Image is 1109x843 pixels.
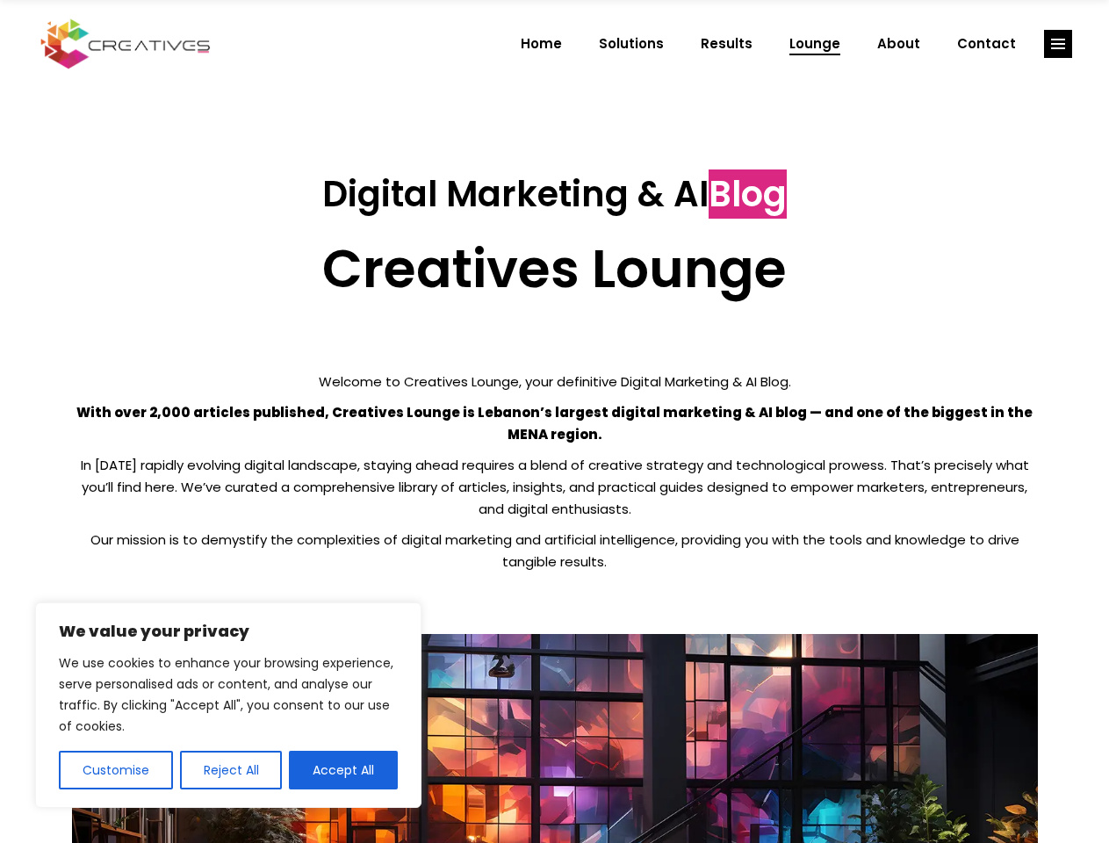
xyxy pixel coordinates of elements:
[771,21,859,67] a: Lounge
[521,21,562,67] span: Home
[72,173,1038,215] h3: Digital Marketing & AI
[957,21,1016,67] span: Contact
[59,621,398,642] p: We value your privacy
[580,21,682,67] a: Solutions
[289,751,398,789] button: Accept All
[59,751,173,789] button: Customise
[709,169,787,219] span: Blog
[37,17,214,71] img: Creatives
[599,21,664,67] span: Solutions
[502,21,580,67] a: Home
[72,454,1038,520] p: In [DATE] rapidly evolving digital landscape, staying ahead requires a blend of creative strategy...
[682,21,771,67] a: Results
[939,21,1034,67] a: Contact
[76,403,1033,443] strong: With over 2,000 articles published, Creatives Lounge is Lebanon’s largest digital marketing & AI ...
[701,21,753,67] span: Results
[1044,30,1072,58] a: link
[59,652,398,737] p: We use cookies to enhance your browsing experience, serve personalised ads or content, and analys...
[877,21,920,67] span: About
[72,529,1038,573] p: Our mission is to demystify the complexities of digital marketing and artificial intelligence, pr...
[72,371,1038,393] p: Welcome to Creatives Lounge, your definitive Digital Marketing & AI Blog.
[180,751,283,789] button: Reject All
[859,21,939,67] a: About
[72,237,1038,300] h2: Creatives Lounge
[789,21,840,67] span: Lounge
[35,602,421,808] div: We value your privacy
